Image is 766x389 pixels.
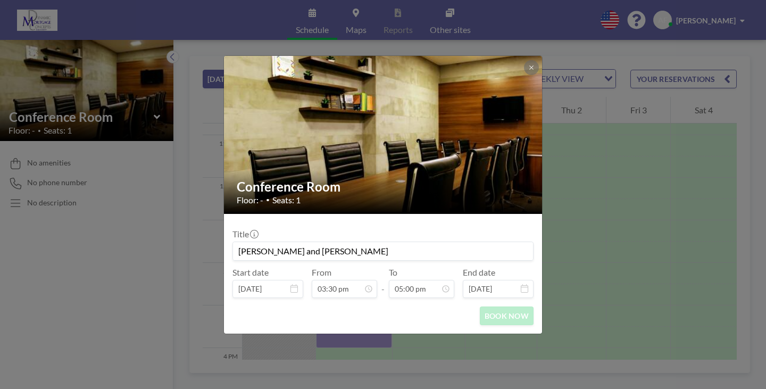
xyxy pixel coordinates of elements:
[224,28,543,241] img: 537.jpg
[232,229,257,239] label: Title
[232,267,269,278] label: Start date
[266,196,270,204] span: •
[312,267,331,278] label: From
[237,179,530,195] h2: Conference Room
[480,307,534,325] button: BOOK NOW
[272,195,301,205] span: Seats: 1
[389,267,397,278] label: To
[233,242,533,260] input: Alyssa's reservation
[381,271,385,294] span: -
[463,267,495,278] label: End date
[237,195,263,205] span: Floor: -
